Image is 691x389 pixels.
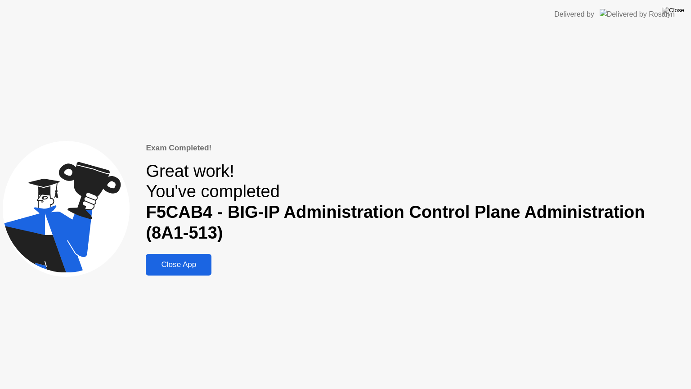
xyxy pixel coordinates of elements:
button: Close App [146,254,211,276]
b: F5CAB4 - BIG-IP Administration Control Plane Administration (8A1-513) [146,203,645,242]
div: Close App [148,260,209,269]
img: Close [662,7,684,14]
div: Great work! You've completed [146,161,688,244]
div: Delivered by [554,9,594,20]
img: Delivered by Rosalyn [600,9,675,19]
div: Exam Completed! [146,142,688,154]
